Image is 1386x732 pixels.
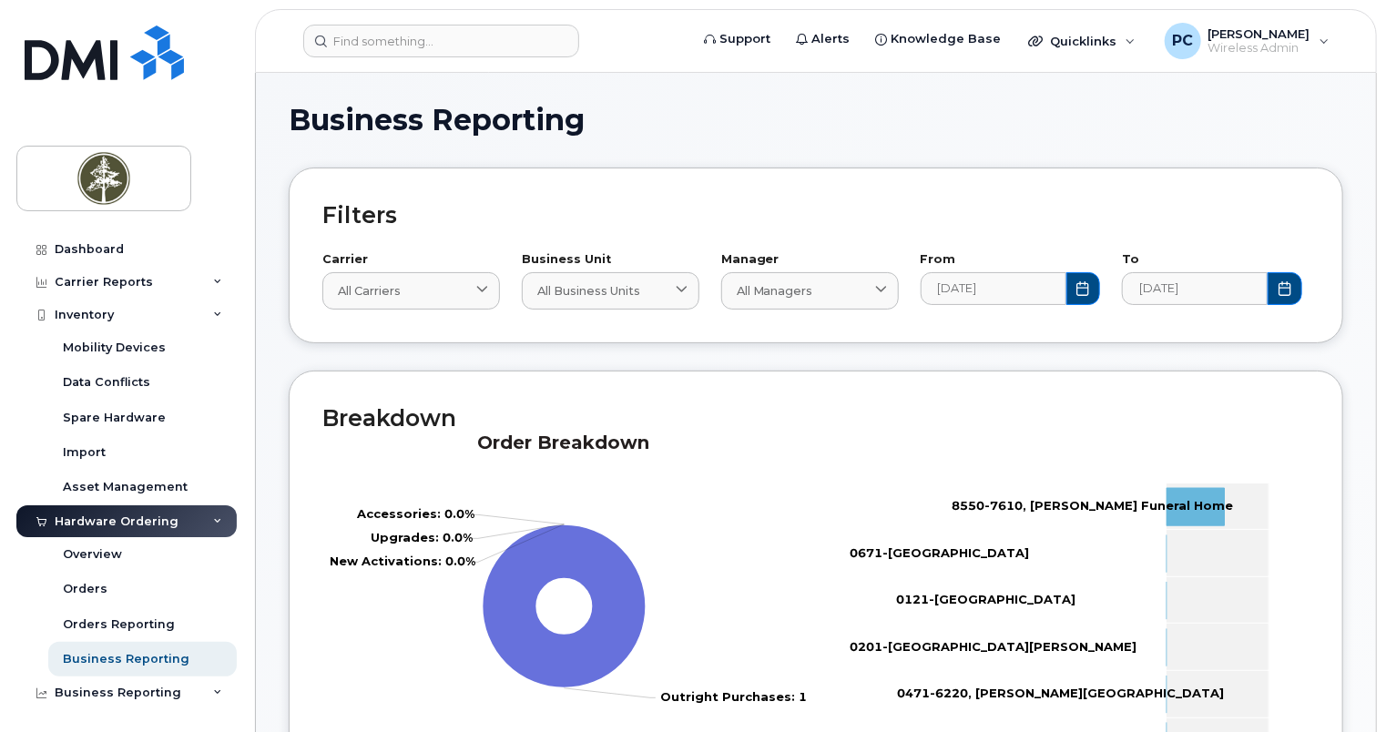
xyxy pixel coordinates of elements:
h2: Breakdown [322,404,1310,432]
a: All Managers [721,272,899,310]
tspan: New Activations: 0.0% [330,554,475,568]
h2: Filters [322,201,1310,229]
button: Choose Date [1268,272,1302,305]
label: Manager [721,254,899,266]
span: All Business Units [537,282,640,300]
h2: Order Breakdown [322,432,805,454]
label: From [921,254,1101,266]
tspan: 0201-[GEOGRAPHIC_DATA][PERSON_NAME] [850,639,1136,654]
span: Business Reporting [289,107,585,134]
tspan: 0671-[GEOGRAPHIC_DATA] [850,545,1029,560]
label: Carrier [322,254,500,266]
span: All carriers [338,282,401,300]
tspan: Outright Purchases: 100.0% [660,689,845,704]
label: To [1122,254,1302,266]
span: All Managers [737,282,813,300]
tspan: 0471-6220, [PERSON_NAME][GEOGRAPHIC_DATA] [897,686,1224,700]
button: Choose Date [1066,272,1101,305]
tspan: 0121-[GEOGRAPHIC_DATA] [896,592,1075,606]
tspan: Upgrades: 0.0% [371,530,473,544]
a: All Business Units [522,272,699,310]
tspan: Accessories: 0.0% [356,506,474,521]
a: All carriers [322,272,500,310]
label: Business Unit [522,254,699,266]
tspan: 8550-7610, [PERSON_NAME] Funeral Home [952,498,1233,513]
